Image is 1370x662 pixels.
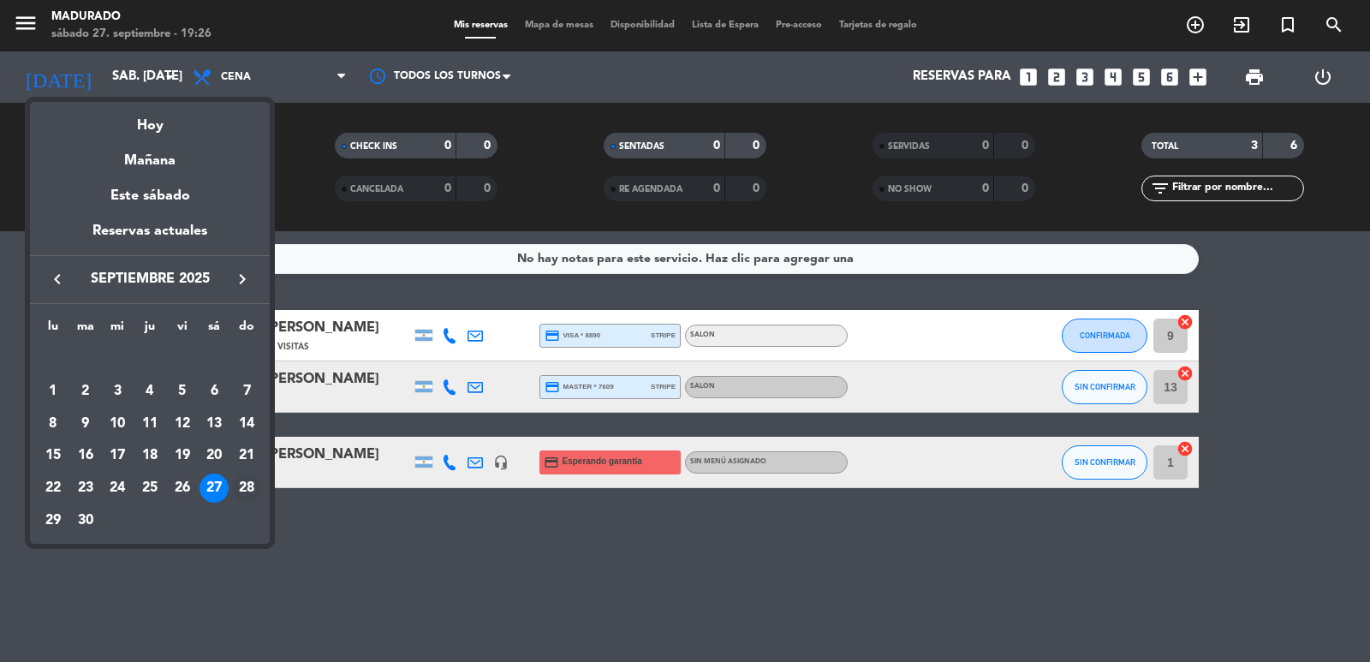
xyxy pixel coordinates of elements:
th: martes [69,317,102,343]
div: Mañana [30,137,270,172]
th: sábado [199,317,231,343]
td: 24 de septiembre de 2025 [101,472,134,504]
div: 4 [135,377,164,406]
td: 19 de septiembre de 2025 [166,439,199,472]
div: 28 [232,474,261,503]
div: 7 [232,377,261,406]
td: 12 de septiembre de 2025 [166,408,199,440]
td: 20 de septiembre de 2025 [199,439,231,472]
th: domingo [230,317,263,343]
div: 16 [71,441,100,470]
td: 2 de septiembre de 2025 [69,375,102,408]
th: viernes [166,317,199,343]
div: 22 [39,474,68,503]
td: 7 de septiembre de 2025 [230,375,263,408]
td: 16 de septiembre de 2025 [69,439,102,472]
div: 14 [232,409,261,438]
td: 23 de septiembre de 2025 [69,472,102,504]
div: 21 [232,441,261,470]
td: 29 de septiembre de 2025 [37,504,69,537]
span: septiembre 2025 [73,268,227,290]
div: 29 [39,506,68,535]
td: 21 de septiembre de 2025 [230,439,263,472]
i: keyboard_arrow_right [232,269,253,289]
div: 1 [39,377,68,406]
th: miércoles [101,317,134,343]
td: 6 de septiembre de 2025 [199,375,231,408]
div: 20 [200,441,229,470]
td: 3 de septiembre de 2025 [101,375,134,408]
div: 10 [103,409,132,438]
div: Reservas actuales [30,220,270,255]
div: 13 [200,409,229,438]
button: keyboard_arrow_right [227,268,258,290]
div: Este sábado [30,172,270,220]
div: 6 [200,377,229,406]
td: 11 de septiembre de 2025 [134,408,166,440]
div: 17 [103,441,132,470]
div: 5 [168,377,197,406]
td: 17 de septiembre de 2025 [101,439,134,472]
td: 18 de septiembre de 2025 [134,439,166,472]
div: 26 [168,474,197,503]
td: 30 de septiembre de 2025 [69,504,102,537]
td: 25 de septiembre de 2025 [134,472,166,504]
div: 3 [103,377,132,406]
td: 5 de septiembre de 2025 [166,375,199,408]
div: Hoy [30,102,270,137]
div: 15 [39,441,68,470]
td: 28 de septiembre de 2025 [230,472,263,504]
div: 2 [71,377,100,406]
div: 8 [39,409,68,438]
td: 27 de septiembre de 2025 [199,472,231,504]
td: SEP. [37,343,263,375]
div: 25 [135,474,164,503]
i: keyboard_arrow_left [47,269,68,289]
td: 14 de septiembre de 2025 [230,408,263,440]
div: 9 [71,409,100,438]
td: 4 de septiembre de 2025 [134,375,166,408]
td: 8 de septiembre de 2025 [37,408,69,440]
td: 1 de septiembre de 2025 [37,375,69,408]
div: 23 [71,474,100,503]
td: 15 de septiembre de 2025 [37,439,69,472]
div: 24 [103,474,132,503]
th: jueves [134,317,166,343]
div: 30 [71,506,100,535]
button: keyboard_arrow_left [42,268,73,290]
td: 26 de septiembre de 2025 [166,472,199,504]
div: 12 [168,409,197,438]
td: 10 de septiembre de 2025 [101,408,134,440]
div: 19 [168,441,197,470]
th: lunes [37,317,69,343]
div: 11 [135,409,164,438]
div: 27 [200,474,229,503]
td: 9 de septiembre de 2025 [69,408,102,440]
td: 13 de septiembre de 2025 [199,408,231,440]
div: 18 [135,441,164,470]
td: 22 de septiembre de 2025 [37,472,69,504]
